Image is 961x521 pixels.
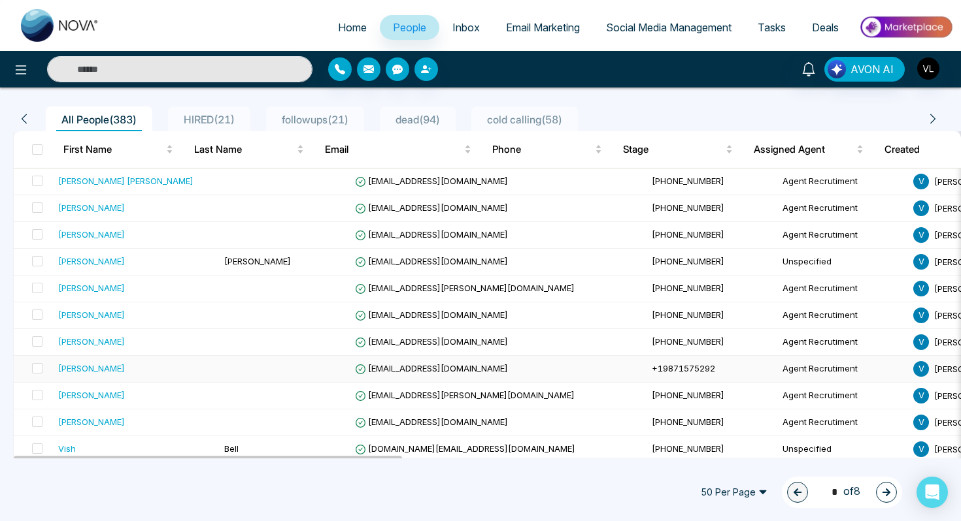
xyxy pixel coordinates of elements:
span: 50 Per Page [692,482,777,503]
td: Agent Recrutiment [777,168,908,195]
a: Social Media Management [593,15,745,40]
th: Phone [482,131,613,168]
td: Agent Recrutiment [777,302,908,329]
span: Deals [812,21,839,34]
span: +19871575292 [652,363,715,373]
td: Agent Recrutiment [777,356,908,383]
div: Vish [58,442,76,455]
span: HIRED ( 21 ) [178,113,240,126]
div: [PERSON_NAME] [58,281,125,294]
div: [PERSON_NAME] [58,335,125,348]
div: [PERSON_NAME] [58,388,125,402]
span: cold calling ( 58 ) [482,113,567,126]
span: [PHONE_NUMBER] [652,336,724,347]
span: Social Media Management [606,21,732,34]
span: Stage [623,142,723,157]
span: V [913,361,929,377]
span: [PHONE_NUMBER] [652,443,724,454]
a: People [380,15,439,40]
span: [EMAIL_ADDRESS][DOMAIN_NAME] [355,363,508,373]
span: Home [338,21,367,34]
span: V [913,254,929,270]
div: [PERSON_NAME] [58,255,125,268]
span: [EMAIL_ADDRESS][DOMAIN_NAME] [355,229,508,240]
a: Email Marketing [493,15,593,40]
span: [EMAIL_ADDRESS][DOMAIN_NAME] [355,336,508,347]
div: [PERSON_NAME] [58,201,125,214]
span: V [913,441,929,457]
span: Bell [224,443,239,454]
a: Tasks [745,15,799,40]
span: [PHONE_NUMBER] [652,229,724,240]
span: V [913,308,929,323]
span: V [913,334,929,350]
th: Last Name [184,131,314,168]
span: People [393,21,426,34]
span: V [913,388,929,403]
td: Agent Recrutiment [777,222,908,249]
span: [EMAIL_ADDRESS][DOMAIN_NAME] [355,309,508,320]
span: All People ( 383 ) [56,113,142,126]
div: Open Intercom Messenger [917,477,948,508]
span: Phone [492,142,592,157]
span: V [913,200,929,216]
td: Agent Recrutiment [777,276,908,302]
img: Market-place.gif [858,12,953,42]
td: Agent Recrutiment [777,383,908,409]
th: Assigned Agent [743,131,874,168]
span: [PHONE_NUMBER] [652,256,724,266]
span: V [913,174,929,189]
div: [PERSON_NAME] [PERSON_NAME] [58,174,194,187]
img: Nova CRM Logo [21,9,99,42]
span: [PHONE_NUMBER] [652,176,724,186]
td: Unspecified [777,249,908,276]
img: Lead Flow [828,60,846,78]
span: V [913,415,929,430]
td: Agent Recrutiment [777,329,908,356]
div: [PERSON_NAME] [58,362,125,375]
span: Assigned Agent [754,142,854,157]
span: dead ( 94 ) [390,113,445,126]
span: Email [325,142,462,157]
td: Agent Recrutiment [777,409,908,436]
span: Tasks [758,21,786,34]
td: Unspecified [777,436,908,463]
span: First Name [63,142,163,157]
a: Home [325,15,380,40]
div: [PERSON_NAME] [58,228,125,241]
span: [PHONE_NUMBER] [652,202,724,213]
td: Agent Recrutiment [777,195,908,222]
img: User Avatar [917,57,939,80]
span: [EMAIL_ADDRESS][PERSON_NAME][DOMAIN_NAME] [355,390,575,400]
span: [EMAIL_ADDRESS][DOMAIN_NAME] [355,176,508,186]
span: Inbox [452,21,480,34]
th: Stage [613,131,743,168]
span: [EMAIL_ADDRESS][DOMAIN_NAME] [355,256,508,266]
span: V [913,227,929,243]
span: [DOMAIN_NAME][EMAIL_ADDRESS][DOMAIN_NAME] [355,443,575,454]
span: V [913,281,929,296]
span: [PHONE_NUMBER] [652,390,724,400]
a: Inbox [439,15,493,40]
th: First Name [53,131,184,168]
span: Last Name [194,142,294,157]
span: AVON AI [851,61,894,77]
a: Deals [799,15,852,40]
span: of 8 [824,483,860,501]
span: [EMAIL_ADDRESS][DOMAIN_NAME] [355,417,508,427]
span: followups ( 21 ) [277,113,354,126]
span: [PHONE_NUMBER] [652,417,724,427]
span: Email Marketing [506,21,580,34]
span: [PHONE_NUMBER] [652,309,724,320]
button: AVON AI [824,57,905,82]
div: [PERSON_NAME] [58,308,125,321]
th: Email [314,131,482,168]
span: [PERSON_NAME] [224,256,291,266]
span: [EMAIL_ADDRESS][DOMAIN_NAME] [355,202,508,213]
span: [PHONE_NUMBER] [652,283,724,293]
span: [EMAIL_ADDRESS][PERSON_NAME][DOMAIN_NAME] [355,283,575,293]
div: [PERSON_NAME] [58,415,125,428]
